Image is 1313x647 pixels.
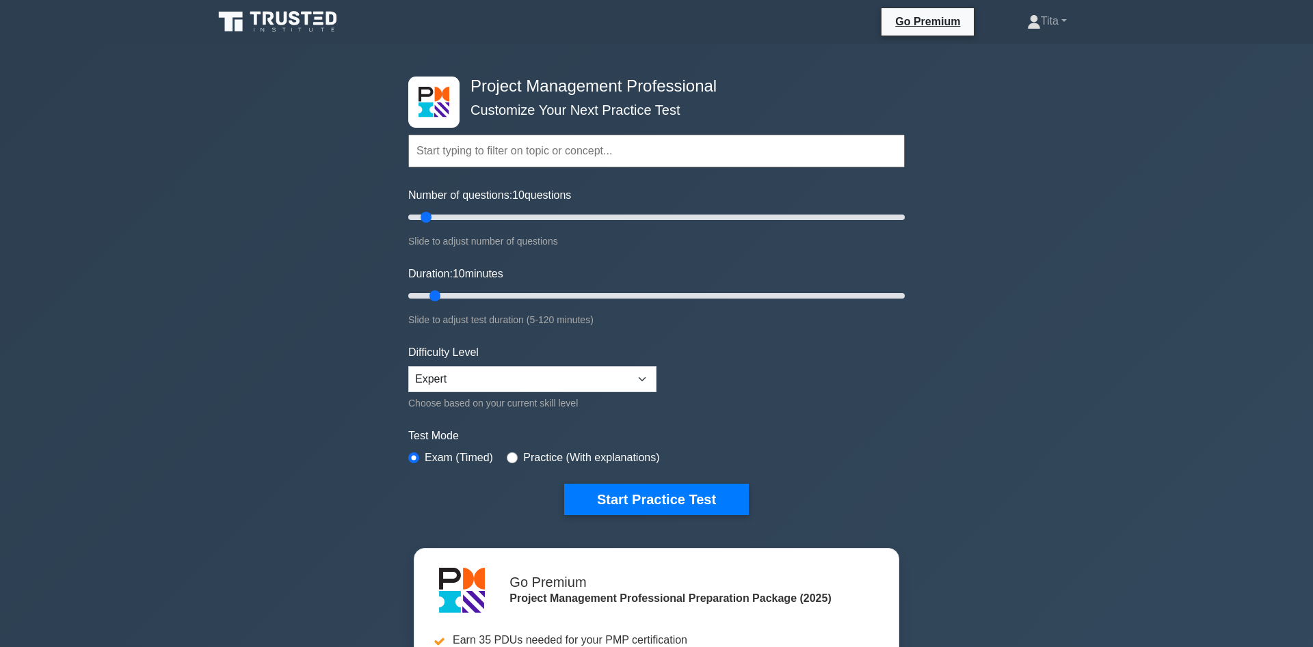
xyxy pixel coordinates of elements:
button: Start Practice Test [564,484,749,515]
a: Tita [994,8,1100,35]
input: Start typing to filter on topic or concept... [408,135,905,167]
label: Difficulty Level [408,344,479,361]
h4: Project Management Professional [465,77,838,96]
div: Slide to adjust test duration (5-120 minutes) [408,312,905,328]
label: Exam (Timed) [425,450,493,466]
label: Duration: minutes [408,266,503,282]
div: Choose based on your current skill level [408,395,656,411]
label: Number of questions: questions [408,187,571,204]
label: Test Mode [408,428,905,444]
div: Slide to adjust number of questions [408,233,905,249]
a: Go Premium [887,13,968,30]
label: Practice (With explanations) [523,450,659,466]
span: 10 [453,268,465,279]
span: 10 [512,189,525,201]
